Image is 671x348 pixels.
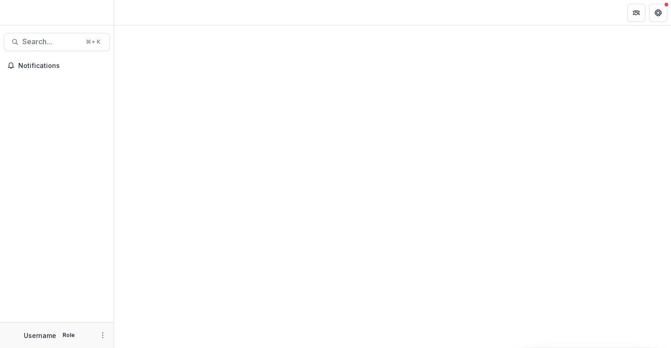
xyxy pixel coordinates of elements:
[97,330,108,341] button: More
[22,37,80,46] span: Search...
[627,4,645,22] button: Partners
[4,33,110,51] button: Search...
[60,331,78,339] p: Role
[18,62,106,70] span: Notifications
[649,4,667,22] button: Get Help
[118,6,157,19] nav: breadcrumb
[84,37,102,47] div: ⌘ + K
[4,58,110,73] button: Notifications
[24,331,56,340] p: Username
